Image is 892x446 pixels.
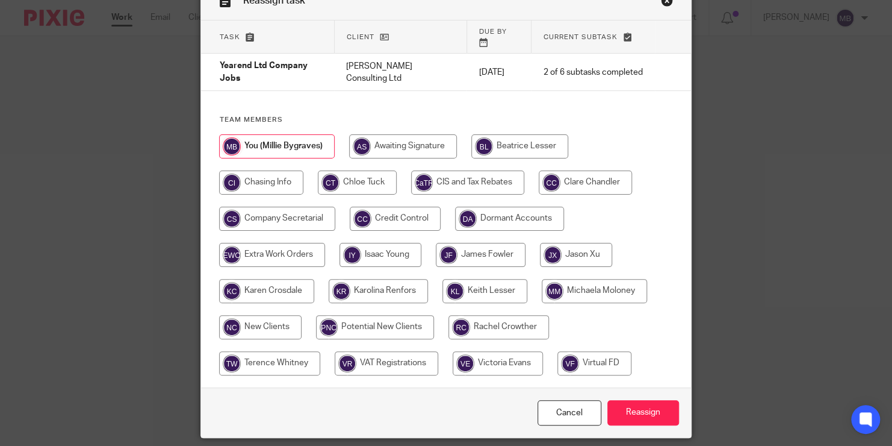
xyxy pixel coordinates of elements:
[346,60,454,85] p: [PERSON_NAME] Consulting Ltd
[219,34,240,40] span: Task
[479,66,519,78] p: [DATE]
[531,54,655,91] td: 2 of 6 subtasks completed
[607,400,679,426] input: Reassign
[347,34,374,40] span: Client
[544,34,618,40] span: Current subtask
[537,400,601,426] a: Close this dialog window
[219,62,307,83] span: Yearend Ltd Company Jobs
[219,115,672,125] h4: Team members
[479,28,507,35] span: Due by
